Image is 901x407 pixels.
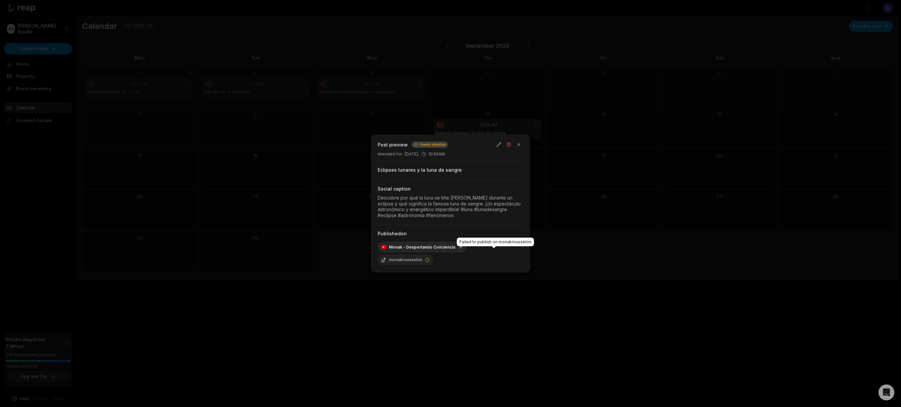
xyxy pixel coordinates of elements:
span: Needs attention [420,142,446,147]
div: [DATE], 10:56AM [378,151,523,157]
div: Eclipses lunares y la luna de sangre [378,167,523,173]
div: monakrousselon [378,255,433,265]
div: Social caption [378,186,523,192]
h2: Post preview [378,141,408,148]
span: Intended for : [378,151,403,157]
div: Descubre por qué la luna se tiñe [PERSON_NAME] durante un eclipse y qué significa la famosa luna ... [378,195,523,218]
a: Monak - Despertando Conciencia [381,244,463,250]
div: Published on [378,230,523,237]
